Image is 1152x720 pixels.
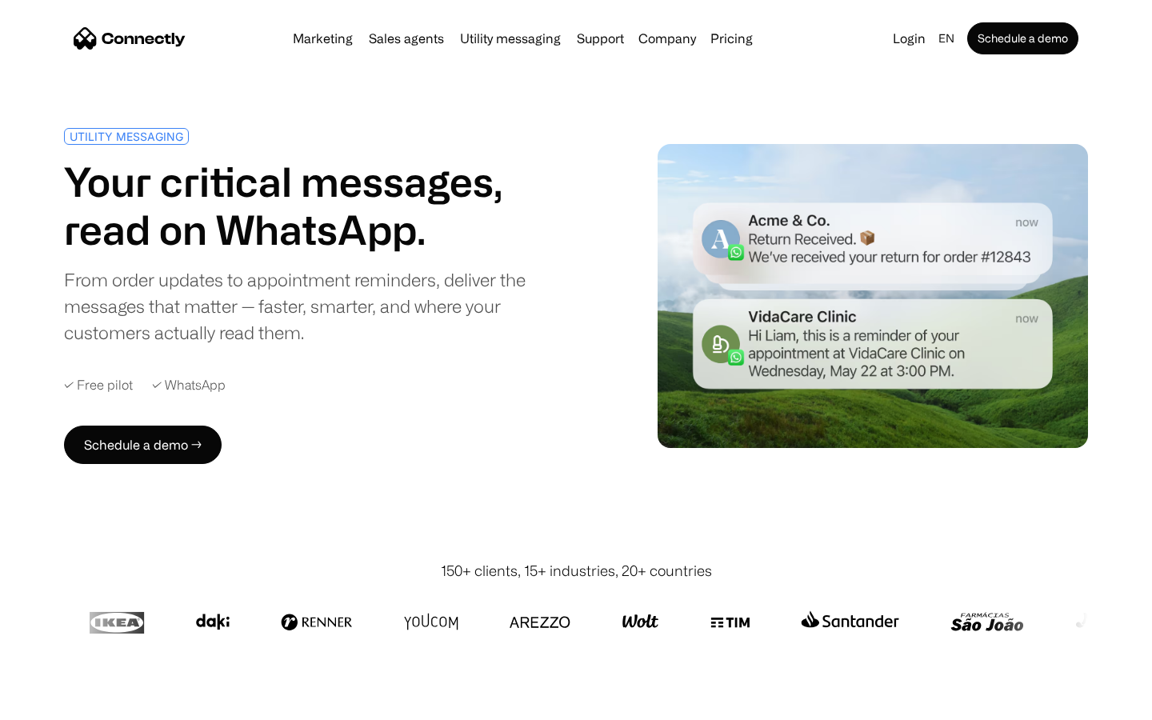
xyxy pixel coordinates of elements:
div: From order updates to appointment reminders, deliver the messages that matter — faster, smarter, ... [64,266,570,346]
a: Sales agents [362,32,450,45]
a: Pricing [704,32,759,45]
div: UTILITY MESSAGING [70,130,183,142]
div: Company [638,27,696,50]
a: Login [886,27,932,50]
h1: Your critical messages, read on WhatsApp. [64,158,570,254]
a: Schedule a demo → [64,426,222,464]
a: Marketing [286,32,359,45]
div: 150+ clients, 15+ industries, 20+ countries [441,560,712,582]
aside: Language selected: English [16,690,96,714]
div: en [938,27,954,50]
div: ✓ Free pilot [64,378,133,393]
a: Support [570,32,630,45]
a: Schedule a demo [967,22,1078,54]
a: Utility messaging [454,32,567,45]
div: ✓ WhatsApp [152,378,226,393]
ul: Language list [32,692,96,714]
